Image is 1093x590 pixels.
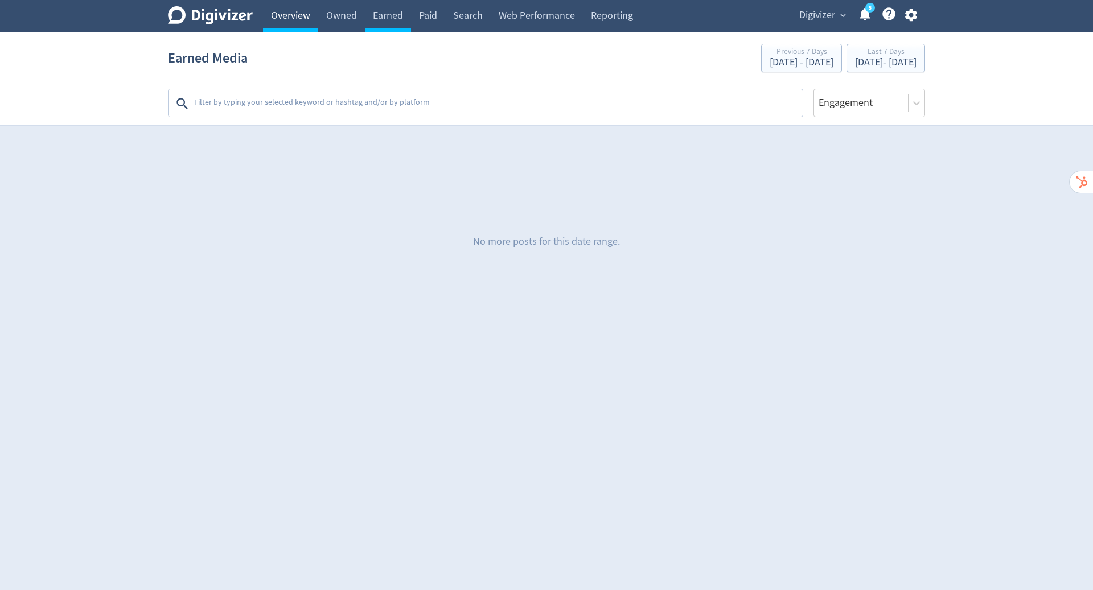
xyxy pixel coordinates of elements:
[168,40,248,76] h1: Earned Media
[795,6,849,24] button: Digivizer
[838,10,848,20] span: expand_more
[770,48,833,57] div: Previous 7 Days
[869,4,872,12] text: 5
[473,234,620,249] p: No more posts for this date range.
[855,57,917,68] div: [DATE] - [DATE]
[761,44,842,72] button: Previous 7 Days[DATE] - [DATE]
[770,57,833,68] div: [DATE] - [DATE]
[855,48,917,57] div: Last 7 Days
[799,6,835,24] span: Digivizer
[847,44,925,72] button: Last 7 Days[DATE]- [DATE]
[865,3,875,13] a: 5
